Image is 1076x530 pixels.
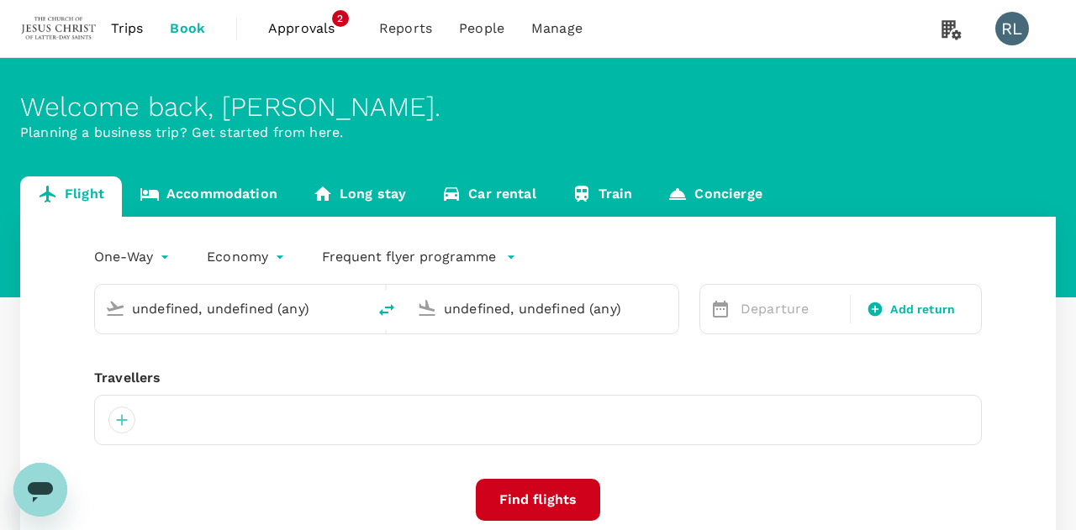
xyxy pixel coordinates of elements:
[207,244,288,270] div: Economy
[20,92,1056,123] div: Welcome back , [PERSON_NAME] .
[444,296,643,322] input: Going to
[268,18,352,39] span: Approvals
[554,176,651,217] a: Train
[20,123,1056,143] p: Planning a business trip? Get started from here.
[322,247,496,267] p: Frequent flyer programme
[295,176,424,217] a: Long stay
[94,244,173,270] div: One-Way
[650,176,779,217] a: Concierge
[132,296,331,322] input: Depart from
[332,10,349,27] span: 2
[20,176,122,217] a: Flight
[741,299,840,319] p: Departure
[170,18,205,39] span: Book
[531,18,583,39] span: Manage
[379,18,432,39] span: Reports
[355,307,358,310] button: Open
[424,176,554,217] a: Car rental
[890,301,955,318] span: Add return
[122,176,295,217] a: Accommodation
[20,10,98,47] img: The Malaysian Church of Jesus Christ of Latter-day Saints
[995,12,1029,45] div: RL
[322,247,516,267] button: Frequent flyer programme
[459,18,504,39] span: People
[94,368,982,388] div: Travellers
[476,479,600,521] button: Find flights
[367,290,407,330] button: delete
[667,307,670,310] button: Open
[111,18,144,39] span: Trips
[13,463,67,517] iframe: Button to launch messaging window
